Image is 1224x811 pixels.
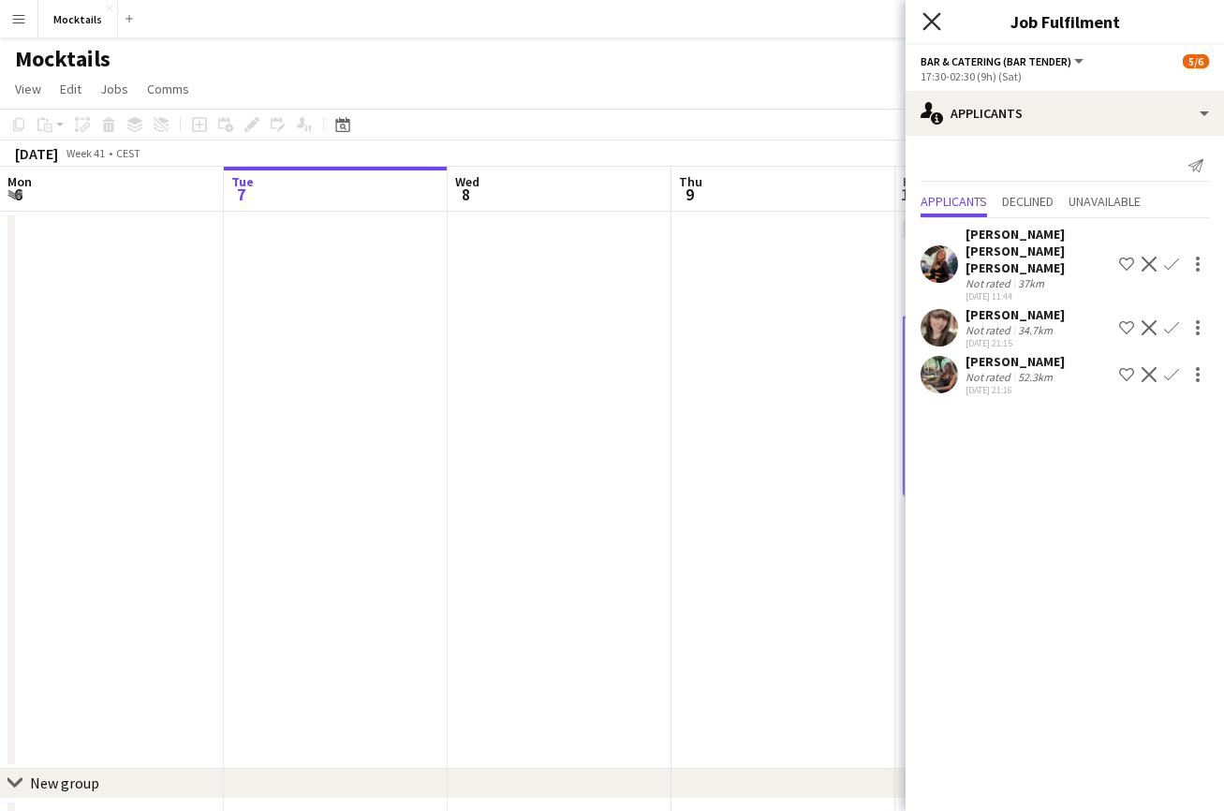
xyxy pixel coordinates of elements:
span: Mon [7,173,32,190]
span: 10 [900,184,918,205]
span: Applicants [921,195,987,208]
span: 8 [452,184,479,205]
div: Not rated [966,323,1014,337]
span: Comms [147,81,189,97]
span: Declined [1002,195,1054,208]
a: Edit [52,77,89,101]
app-job-card: Updated17:30-02:30 (9h) (Sat)6/6Red Legacy - [GEOGRAPHIC_DATA] - Organic1 RoleBar & Catering (Bar... [903,219,1113,496]
span: Unavailable [1069,195,1141,208]
span: Bar & Catering (Bar Tender) [921,54,1071,68]
span: Thu [679,173,702,190]
div: Applicants [906,91,1224,136]
span: Fri [903,173,918,190]
span: Week 41 [62,146,109,160]
div: Not rated [966,276,1014,290]
app-card-role: Bar & Catering (Bar Tender)3A6/617:30-02:30 (9h)[PERSON_NAME][PERSON_NAME][PERSON_NAME][PERSON_NA... [903,317,1113,520]
a: View [7,77,49,101]
button: Bar & Catering (Bar Tender) [921,54,1086,68]
span: 6 [5,184,32,205]
div: [DATE] 21:16 [966,384,1065,396]
span: Tue [231,173,254,190]
h1: Mocktails [15,45,111,73]
span: Wed [455,173,479,190]
div: [PERSON_NAME] [966,353,1065,370]
span: Jobs [100,81,128,97]
span: 7 [229,184,254,205]
div: New group [30,774,99,792]
div: CEST [116,146,140,160]
span: 5/6 [1183,54,1209,68]
span: View [15,81,41,97]
div: [DATE] [15,144,58,163]
a: Comms [140,77,197,101]
div: [PERSON_NAME] [966,306,1065,323]
div: 34.7km [1014,323,1056,337]
div: [DATE] 11:44 [966,290,1112,302]
button: Mocktails [38,1,118,37]
div: 17:30-02:30 (9h) (Sat) [921,69,1209,83]
h3: Red Legacy - [GEOGRAPHIC_DATA] - Organic [903,261,1113,295]
span: 9 [676,184,702,205]
div: Updated [903,219,1113,234]
div: 37km [1014,276,1048,290]
div: [PERSON_NAME] [PERSON_NAME] [PERSON_NAME] [966,226,1112,276]
a: Jobs [93,77,136,101]
span: Edit [60,81,81,97]
div: Not rated [966,370,1014,384]
h3: Job Fulfilment [906,9,1224,34]
div: [DATE] 21:15 [966,337,1065,349]
div: 52.3km [1014,370,1056,384]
